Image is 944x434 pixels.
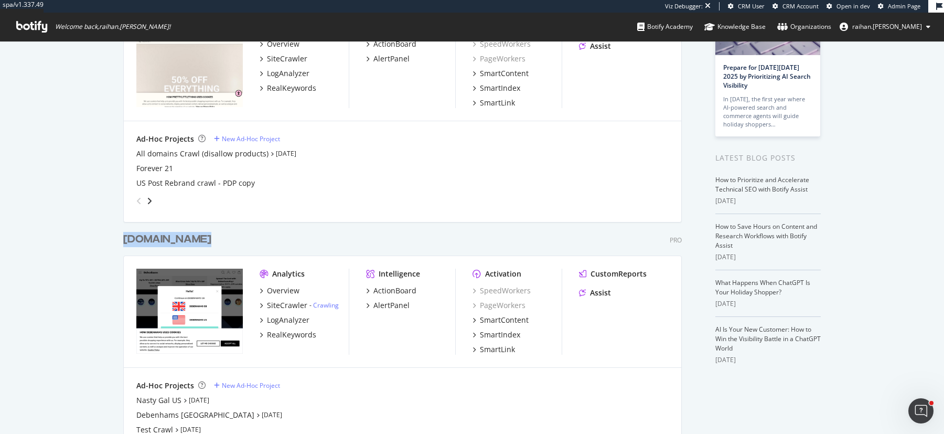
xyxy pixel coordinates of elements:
a: SmartIndex [473,330,520,340]
div: LogAnalyzer [267,68,309,79]
a: Debenhams [GEOGRAPHIC_DATA] [136,410,254,420]
a: ActionBoard [366,39,416,49]
a: How to Save Hours on Content and Research Workflows with Botify Assist [715,222,817,250]
span: Open in dev [836,2,870,10]
div: SmartContent [480,315,529,325]
a: RealKeywords [260,330,316,340]
div: [DOMAIN_NAME] [123,232,211,247]
a: [DATE] [262,410,282,419]
span: CRM Account [782,2,819,10]
div: LogAnalyzer [267,315,309,325]
a: SiteCrawler [260,54,307,64]
span: Welcome back, raihan.[PERSON_NAME] ! [55,23,170,31]
a: All domains Crawl (disallow products) [136,149,269,159]
a: SpeedWorkers [473,39,531,49]
a: Assist [579,41,611,51]
a: Forever 21 [136,163,173,174]
a: LogAnalyzer [260,315,309,325]
a: CRM Account [773,2,819,10]
div: Intelligence [379,269,420,279]
a: Nasty Gal US [136,395,181,406]
a: AlertPanel [366,54,410,64]
a: What Happens When ChatGPT Is Your Holiday Shopper? [715,278,810,297]
a: Open in dev [827,2,870,10]
div: Activation [485,269,521,279]
div: SmartLink [480,98,515,108]
a: SmartIndex [473,83,520,93]
div: RealKeywords [267,330,316,340]
div: AlertPanel [373,54,410,64]
a: PageWorkers [473,54,525,64]
div: angle-left [132,193,146,209]
span: CRM User [738,2,765,10]
div: In [DATE], the first year where AI-powered search and commerce agents will guide holiday shoppers… [723,95,812,129]
div: AlertPanel [373,300,410,311]
div: US Post Rebrand crawl - PDP copy [136,178,255,188]
div: [DATE] [715,252,821,262]
div: SiteCrawler [267,300,307,311]
a: Crawling [313,301,339,310]
a: Overview [260,39,299,49]
a: How to Prioritize and Accelerate Technical SEO with Botify Assist [715,175,809,194]
div: New Ad-Hoc Project [222,134,280,143]
button: raihan.[PERSON_NAME] [831,18,939,35]
div: Botify Academy [637,22,693,32]
img: debenhams.com [136,269,243,354]
a: AlertPanel [366,300,410,311]
div: [DATE] [715,196,821,206]
div: angle-right [146,196,153,206]
a: [DOMAIN_NAME] [123,232,216,247]
div: Overview [267,39,299,49]
a: CustomReports [579,269,647,279]
div: Ad-Hoc Projects [136,134,194,144]
div: RealKeywords [267,83,316,93]
a: SpeedWorkers [473,285,531,296]
a: SiteCrawler- Crawling [260,300,339,311]
div: Assist [590,288,611,298]
a: RealKeywords [260,83,316,93]
div: SmartLink [480,344,515,355]
div: Organizations [777,22,831,32]
div: New Ad-Hoc Project [222,381,280,390]
div: SiteCrawler [267,54,307,64]
a: Overview [260,285,299,296]
a: SmartContent [473,68,529,79]
span: raihan.ahmed [852,22,922,31]
div: SmartContent [480,68,529,79]
div: ActionBoard [373,39,416,49]
a: Prepare for [DATE][DATE] 2025 by Prioritizing AI Search Visibility [723,63,811,90]
a: CRM User [728,2,765,10]
a: SmartContent [473,315,529,325]
div: CustomReports [591,269,647,279]
a: [DATE] [180,425,201,434]
a: [DATE] [276,149,296,158]
span: Admin Page [888,2,920,10]
a: AI Is Your New Customer: How to Win the Visibility Battle in a ChatGPT World [715,325,821,353]
div: Pro [670,236,682,245]
iframe: Intercom live chat [908,398,934,424]
div: - [309,301,339,310]
a: SmartLink [473,98,515,108]
a: Admin Page [878,2,920,10]
a: Botify Academy [637,13,693,41]
div: Ad-Hoc Projects [136,380,194,391]
div: Viz Debugger: [665,2,703,10]
div: [DATE] [715,299,821,309]
a: LogAnalyzer [260,68,309,79]
img: prettylittlething.us [136,22,243,107]
a: Organizations [777,13,831,41]
a: Knowledge Base [704,13,766,41]
a: PageWorkers [473,300,525,311]
div: Overview [267,285,299,296]
a: SmartLink [473,344,515,355]
div: Analytics [272,269,305,279]
div: SmartIndex [480,83,520,93]
a: ActionBoard [366,285,416,296]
